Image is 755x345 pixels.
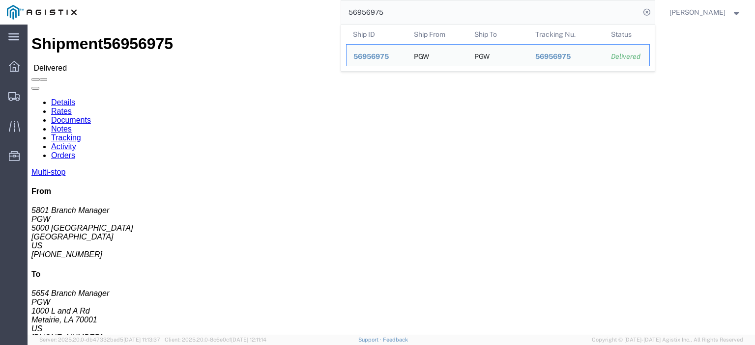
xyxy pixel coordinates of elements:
span: [DATE] 12:11:14 [231,337,266,343]
div: Delivered [611,52,642,62]
div: 56956975 [535,52,597,62]
div: 56956975 [353,52,400,62]
iframe: FS Legacy Container [28,25,755,335]
span: [DATE] 11:13:37 [123,337,160,343]
th: Tracking Nu. [528,25,604,44]
span: Client: 2025.20.0-8c6e0cf [165,337,266,343]
th: Status [604,25,650,44]
a: Support [358,337,383,343]
span: Server: 2025.20.0-db47332bad5 [39,337,160,343]
span: Copyright © [DATE]-[DATE] Agistix Inc., All Rights Reserved [592,336,743,344]
table: Search Results [346,25,655,71]
span: 56956975 [353,53,389,60]
th: Ship ID [346,25,407,44]
img: logo [7,5,77,20]
input: Search for shipment number, reference number [341,0,640,24]
th: Ship From [407,25,467,44]
div: PGW [474,45,490,66]
span: Jesse Jordan [669,7,726,18]
th: Ship To [467,25,528,44]
span: 56956975 [535,53,570,60]
button: [PERSON_NAME] [669,6,742,18]
div: PGW [413,45,429,66]
a: Feedback [383,337,408,343]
